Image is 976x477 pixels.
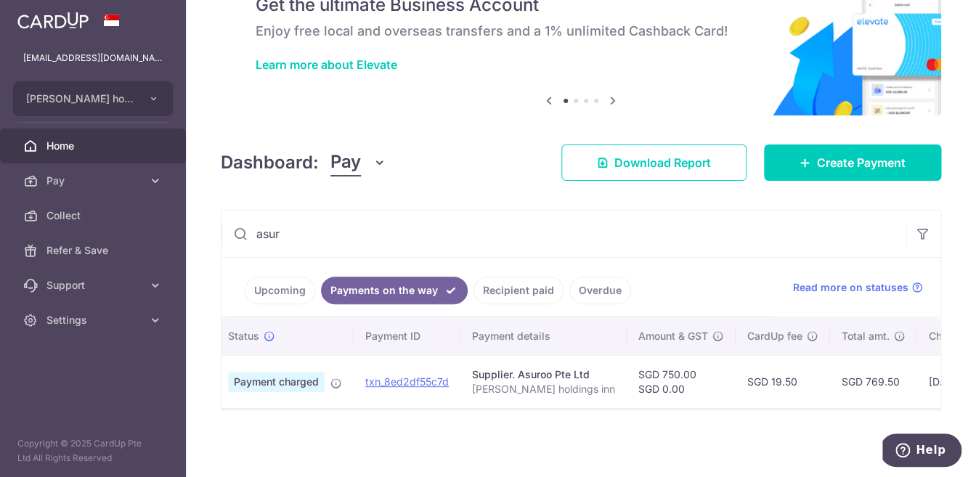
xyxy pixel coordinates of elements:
a: Overdue [569,277,631,304]
a: Payments on the way [321,277,468,304]
span: Pay [330,149,361,176]
iframe: Opens a widget where you can find more information [882,433,961,470]
span: Status [228,329,259,343]
span: Collect [46,208,142,223]
a: Recipient paid [473,277,564,304]
img: CardUp [17,12,89,29]
span: Payment charged [228,372,325,392]
a: Learn more about Elevate [256,57,397,72]
button: [PERSON_NAME] holdings inn bike leasing pte ltd [13,81,173,116]
span: Read more on statuses [793,280,908,295]
h6: Enjoy free local and overseas transfers and a 1% unlimited Cashback Card! [256,23,906,40]
span: Amount & GST [638,329,708,343]
a: Upcoming [245,277,315,304]
div: Supplier. Asuroo Pte Ltd [472,367,615,382]
span: Settings [46,313,142,327]
h4: Dashboard: [221,150,319,176]
a: Read more on statuses [793,280,923,295]
span: Total amt. [842,329,890,343]
a: txn_8ed2df55c7d [365,375,449,388]
span: Support [46,278,142,293]
span: Download Report [614,154,711,171]
span: [PERSON_NAME] holdings inn bike leasing pte ltd [26,91,134,106]
p: [PERSON_NAME] holdings inn [472,382,615,396]
span: Refer & Save [46,243,142,258]
p: [EMAIL_ADDRESS][DOMAIN_NAME] [23,51,163,65]
span: Pay [46,174,142,188]
button: Pay [330,149,386,176]
a: Create Payment [764,144,941,181]
span: Home [46,139,142,153]
input: Search by recipient name, payment id or reference [221,211,906,257]
td: SGD 750.00 SGD 0.00 [627,355,736,408]
span: Create Payment [817,154,906,171]
th: Payment ID [354,317,460,355]
span: CardUp fee [747,329,802,343]
td: SGD 769.50 [830,355,917,408]
a: Download Report [561,144,747,181]
td: SGD 19.50 [736,355,830,408]
th: Payment details [460,317,627,355]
